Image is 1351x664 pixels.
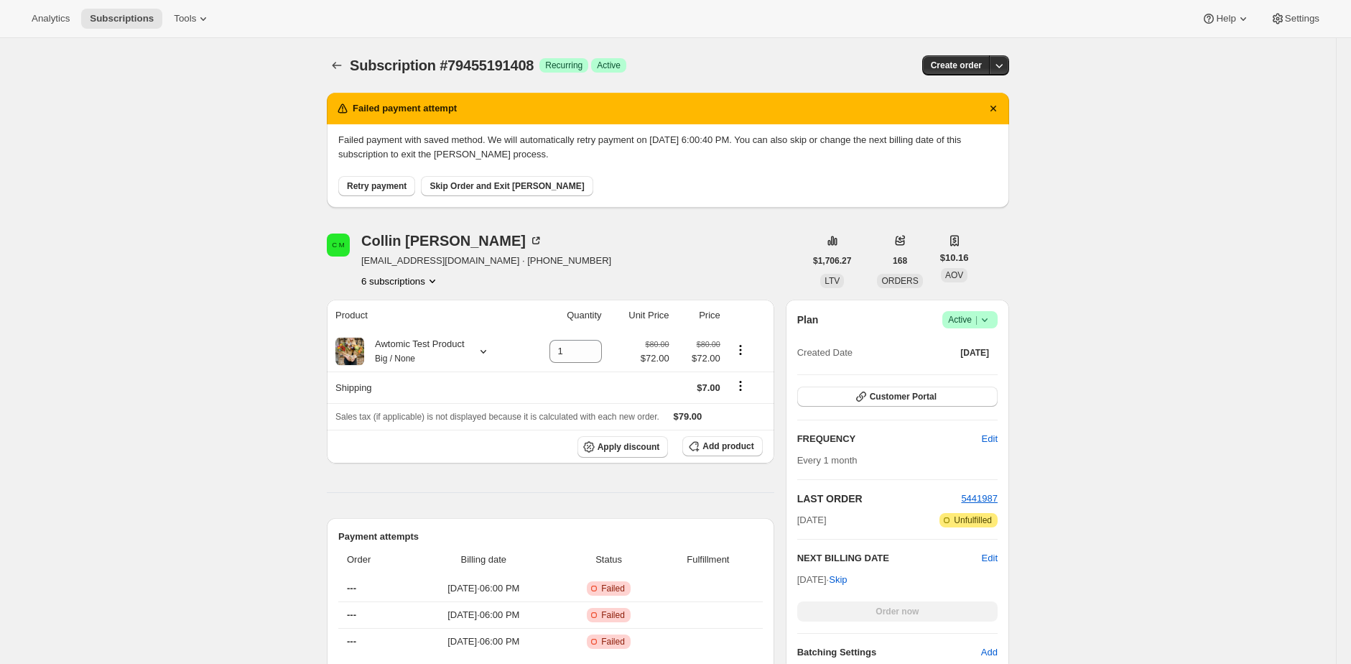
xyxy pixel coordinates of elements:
[797,513,827,527] span: [DATE]
[945,270,963,280] span: AOV
[820,568,855,591] button: Skip
[674,411,702,422] span: $79.00
[797,574,848,585] span: [DATE] ·
[645,340,669,349] small: $80.00
[797,313,819,327] h2: Plan
[804,251,860,271] button: $1,706.27
[961,492,998,506] button: 5441987
[338,544,408,576] th: Order
[335,338,364,365] img: product img
[797,346,853,360] span: Created Date
[982,551,998,566] button: Edit
[1285,13,1319,24] span: Settings
[81,9,162,29] button: Subscriptions
[893,255,907,267] span: 168
[601,636,625,647] span: Failed
[522,300,606,331] th: Quantity
[922,55,990,75] button: Create order
[430,180,584,192] span: Skip Order and Exit [PERSON_NAME]
[606,300,674,331] th: Unit Price
[361,274,440,288] button: Product actions
[564,553,654,567] span: Status
[347,636,356,647] span: ---
[597,60,621,71] span: Active
[682,436,762,456] button: Add product
[338,530,763,544] h2: Payment attempts
[940,251,969,265] span: $10.16
[361,254,611,268] span: [EMAIL_ADDRESS][DOMAIN_NAME] · [PHONE_NUMBER]
[601,583,625,594] span: Failed
[973,428,1006,451] button: Edit
[829,573,847,587] span: Skip
[702,441,753,452] span: Add product
[361,234,543,248] div: Collin [PERSON_NAME]
[350,57,534,73] span: Subscription #79455191408
[981,645,998,660] span: Add
[797,387,998,407] button: Customer Portal
[797,492,962,506] h2: LAST ORDER
[347,583,356,594] span: ---
[678,351,720,366] span: $72.00
[870,391,937,402] span: Customer Portal
[598,441,660,453] span: Apply discount
[1193,9,1258,29] button: Help
[338,176,415,196] button: Retry payment
[662,553,754,567] span: Fulfillment
[825,276,840,286] span: LTV
[165,9,219,29] button: Tools
[90,13,154,24] span: Subscriptions
[797,551,982,566] h2: NEXT BILLING DATE
[797,432,982,446] h2: FREQUENCY
[347,180,407,192] span: Retry payment
[412,608,556,622] span: [DATE] · 06:00 PM
[1216,13,1235,24] span: Help
[327,372,522,403] th: Shipping
[884,251,916,271] button: 168
[975,314,978,326] span: |
[972,641,1006,664] button: Add
[729,342,752,358] button: Product actions
[545,60,582,71] span: Recurring
[729,378,752,394] button: Shipping actions
[32,13,70,24] span: Analytics
[674,300,725,331] th: Price
[174,13,196,24] span: Tools
[954,515,992,526] span: Unfulfilled
[327,300,522,331] th: Product
[983,98,1003,119] button: Dismiss notification
[577,436,669,458] button: Apply discount
[813,255,851,267] span: $1,706.27
[697,340,720,349] small: $80.00
[931,60,982,71] span: Create order
[952,343,998,363] button: [DATE]
[697,382,720,393] span: $7.00
[412,635,556,649] span: [DATE] · 06:00 PM
[375,354,415,364] small: Big / None
[960,347,989,359] span: [DATE]
[421,176,593,196] button: Skip Order and Exit [PERSON_NAME]
[881,276,918,286] span: ORDERS
[23,9,78,29] button: Analytics
[982,432,998,446] span: Edit
[601,609,625,621] span: Failed
[353,101,457,116] h2: Failed payment attempt
[948,313,992,327] span: Active
[335,412,659,422] span: Sales tax (if applicable) is not displayed because it is calculated with each new order.
[961,493,998,504] a: 5441987
[327,55,347,75] button: Subscriptions
[412,553,556,567] span: Billing date
[641,351,669,366] span: $72.00
[338,133,998,162] p: Failed payment with saved method. We will automatically retry payment on [DATE] 6:00:40 PM. You c...
[1262,9,1328,29] button: Settings
[327,234,350,257] span: Collin McMahon
[412,581,556,596] span: [DATE] · 06:00 PM
[332,241,345,249] text: C M
[347,609,356,620] span: ---
[364,337,465,366] div: Awtomic Test Product
[797,645,981,660] h6: Batching Settings
[797,455,858,466] span: Every 1 month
